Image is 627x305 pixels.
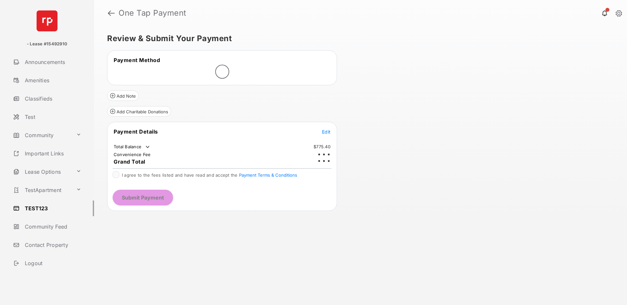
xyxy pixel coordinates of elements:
td: $775.40 [313,144,331,150]
button: Edit [322,128,330,135]
button: Add Note [107,90,139,101]
a: TEST123 [10,201,94,216]
span: Edit [322,129,330,135]
td: Total Balance [113,144,151,150]
h5: Review & Submit Your Payment [107,35,609,42]
a: Contact Property [10,237,94,253]
a: TestApartment [10,182,73,198]
a: Community Feed [10,219,94,234]
span: Payment Method [114,57,160,63]
button: Add Charitable Donations [107,106,171,117]
button: I agree to the fees listed and have read and accept the [239,172,297,178]
a: Amenities [10,72,94,88]
a: Logout [10,255,94,271]
a: Announcements [10,54,94,70]
a: Lease Options [10,164,73,180]
span: Payment Details [114,128,158,135]
strong: One Tap Payment [119,9,186,17]
a: Test [10,109,94,125]
a: Community [10,127,73,143]
a: Classifieds [10,91,94,106]
img: svg+xml;base64,PHN2ZyB4bWxucz0iaHR0cDovL3d3dy53My5vcmcvMjAwMC9zdmciIHdpZHRoPSI2NCIgaGVpZ2h0PSI2NC... [37,10,57,31]
td: Convenience Fee [113,152,151,157]
span: I agree to the fees listed and have read and accept the [122,172,297,178]
span: Grand Total [114,158,145,165]
button: Submit Payment [113,190,173,205]
a: Important Links [10,146,84,161]
p: - Lease #15492910 [27,41,67,47]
